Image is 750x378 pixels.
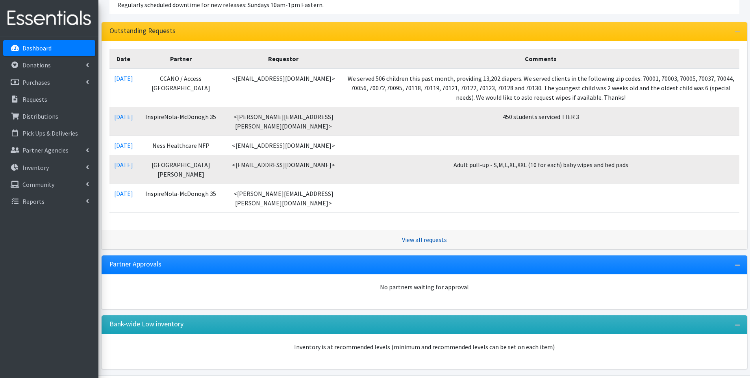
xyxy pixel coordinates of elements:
[3,194,95,209] a: Reports
[109,27,176,35] h3: Outstanding Requests
[224,136,343,155] td: <[EMAIL_ADDRESS][DOMAIN_NAME]>
[114,190,133,197] a: [DATE]
[343,69,739,107] td: We served 506 children this past month, providing 13,202 diapers. We served clients in the follow...
[109,260,161,268] h3: Partner Approvals
[114,142,133,149] a: [DATE]
[22,197,44,205] p: Reports
[114,74,133,82] a: [DATE]
[138,69,224,107] td: CCANO / Access [GEOGRAPHIC_DATA]
[343,49,739,69] th: Comments
[138,49,224,69] th: Partner
[138,107,224,136] td: InspireNola-McDonogh 35
[3,57,95,73] a: Donations
[224,69,343,107] td: <[EMAIL_ADDRESS][DOMAIN_NAME]>
[22,146,69,154] p: Partner Agencies
[114,161,133,169] a: [DATE]
[109,342,739,352] p: Inventory is at recommended levels (minimum and recommended levels can be set on each item)
[22,112,58,120] p: Distributions
[224,107,343,136] td: <[PERSON_NAME][EMAIL_ADDRESS][PERSON_NAME][DOMAIN_NAME]>
[224,184,343,212] td: <[PERSON_NAME][EMAIL_ADDRESS][PERSON_NAME][DOMAIN_NAME]>
[22,44,52,52] p: Dashboard
[109,49,138,69] th: Date
[22,181,54,188] p: Community
[343,155,739,184] td: Adult pull-up - S,M,L,XL,XXL (10 for each) baby wipes and bed pads
[109,282,739,292] div: No partners waiting for approval
[22,95,47,103] p: Requests
[3,91,95,107] a: Requests
[138,155,224,184] td: [GEOGRAPHIC_DATA][PERSON_NAME]
[402,236,447,244] a: View all requests
[3,5,95,32] img: HumanEssentials
[109,320,183,328] h3: Bank-wide Low inventory
[3,108,95,124] a: Distributions
[343,107,739,136] td: 450 students serviced TIER 3
[22,78,50,86] p: Purchases
[22,164,49,171] p: Inventory
[3,142,95,158] a: Partner Agencies
[114,113,133,121] a: [DATE]
[3,74,95,90] a: Purchases
[138,136,224,155] td: Ness Healthcare NFP
[3,177,95,192] a: Community
[138,184,224,212] td: InspireNola-McDonogh 35
[224,155,343,184] td: <[EMAIL_ADDRESS][DOMAIN_NAME]>
[22,129,78,137] p: Pick Ups & Deliveries
[22,61,51,69] p: Donations
[224,49,343,69] th: Requestor
[3,160,95,175] a: Inventory
[3,40,95,56] a: Dashboard
[3,125,95,141] a: Pick Ups & Deliveries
